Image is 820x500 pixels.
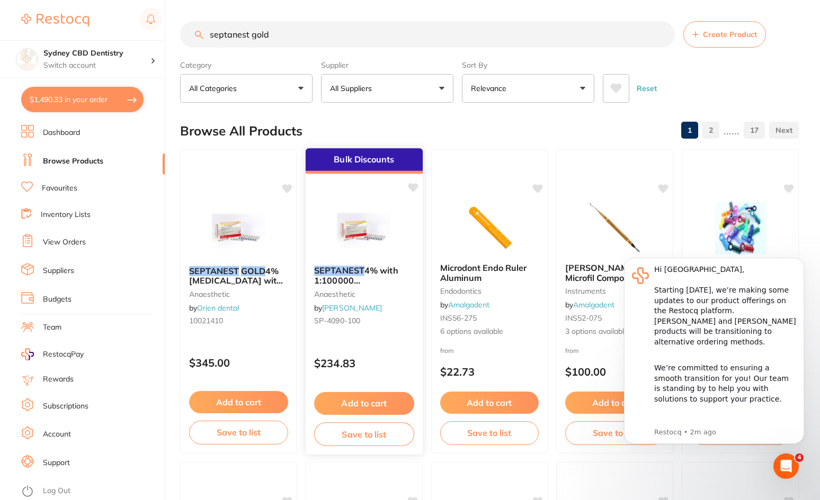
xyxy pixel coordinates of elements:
[322,303,382,313] a: [PERSON_NAME]
[565,421,664,444] button: Save to list
[43,349,84,360] span: RestocqPay
[189,421,288,444] button: Save to list
[43,128,80,138] a: Dashboard
[440,313,477,323] span: INS56-275
[189,266,239,276] em: SEPTANEST
[321,60,453,70] label: Supplier
[43,401,88,412] a: Subscriptions
[43,322,61,333] a: Team
[330,83,376,94] p: All Suppliers
[16,49,38,70] img: Sydney CBD Dentistry
[189,303,239,313] span: by
[306,148,423,174] div: Bulk Discounts
[440,392,539,414] button: Add to cart
[608,242,820,471] iframe: Intercom notifications message
[314,422,414,446] button: Save to list
[462,74,594,103] button: Relevance
[634,74,660,103] button: Reset
[21,14,89,26] img: Restocq Logo
[565,366,664,378] p: $100.00
[204,205,273,258] img: SEPTANEST GOLD 4% Articaine with 1:100000 Adrenalin 2.2ml, Box of 100
[180,124,302,139] h2: Browse All Products
[565,326,664,337] span: 3 options available
[43,266,74,276] a: Suppliers
[440,326,539,337] span: 6 options available
[21,348,84,360] a: RestocqPay
[440,421,539,444] button: Save to list
[43,237,86,248] a: View Orders
[21,348,34,360] img: RestocqPay
[21,87,144,112] button: $1,490.33 in your order
[565,262,645,293] span: [PERSON_NAME] Microfil Composite Instrument
[565,300,614,310] span: by
[189,290,288,298] small: anaesthetic
[440,287,539,295] small: endodontics
[189,83,241,94] p: All Categories
[43,486,70,496] a: Log Out
[314,289,414,298] small: anaesthetic
[440,300,489,310] span: by
[46,168,188,231] div: Simply reply to this message and we’ll be in touch to guide you through these next steps. We are ...
[197,303,239,313] a: Orien dental
[314,392,414,415] button: Add to cart
[795,453,804,462] span: 4
[724,124,739,137] p: ......
[440,366,539,378] p: $22.73
[581,202,649,254] img: Almore Microfil Composite Instrument
[462,60,594,70] label: Sort By
[573,300,614,310] a: Amalgadent
[189,316,223,325] span: 10021410
[706,202,775,254] img: ELAST-O-LOOP II - 100 STRIPS OF 10 LOOPS
[180,21,675,48] input: Search Products
[314,316,360,325] span: SP-4090-100
[43,429,71,440] a: Account
[314,303,382,313] span: by
[440,262,527,283] span: Microdont Endo Ruler Aluminum
[565,313,602,323] span: INS52-075
[314,265,412,305] span: 4% with 1:100000 [MEDICAL_DATA] 2.2ml 2xBox 50
[180,74,313,103] button: All Categories
[683,21,766,48] button: Create Product
[21,8,89,32] a: Restocq Logo
[321,74,453,103] button: All Suppliers
[471,83,511,94] p: Relevance
[41,210,91,220] a: Inventory Lists
[773,453,799,479] iframe: Intercom live chat
[565,347,579,354] span: from
[43,458,70,468] a: Support
[565,263,664,283] b: Almore Microfil Composite Instrument
[314,357,414,369] p: $234.83
[43,374,74,385] a: Rewards
[314,266,414,285] b: SEPTANEST 4% with 1:100000 adrenalin 2.2ml 2xBox 50 GOLD
[448,300,489,310] a: Amalgadent
[43,294,72,305] a: Budgets
[565,287,664,295] small: instruments
[46,186,188,195] p: Message from Restocq, sent 2m ago
[43,60,150,71] p: Switch account
[43,48,150,59] h4: Sydney CBD Dentistry
[189,391,288,413] button: Add to cart
[681,120,698,141] a: 1
[42,183,77,194] a: Favourites
[440,347,454,354] span: from
[440,263,539,283] b: Microdont Endo Ruler Aluminum
[189,266,288,286] b: SEPTANEST GOLD 4% Articaine with 1:100000 Adrenalin 2.2ml, Box of 100
[329,204,399,257] img: SEPTANEST 4% with 1:100000 adrenalin 2.2ml 2xBox 50 GOLD
[703,30,757,39] span: Create Product
[455,202,524,254] img: Microdont Endo Ruler Aluminum
[189,357,288,369] p: $345.00
[180,60,313,70] label: Category
[241,266,265,276] em: GOLD
[21,483,162,500] button: Log Out
[43,156,103,167] a: Browse Products
[314,265,364,276] em: SEPTANEST
[565,392,664,414] button: Add to cart
[744,120,765,141] a: 17
[702,120,719,141] a: 2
